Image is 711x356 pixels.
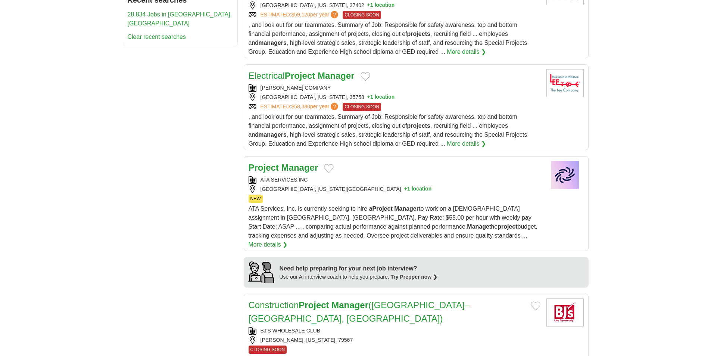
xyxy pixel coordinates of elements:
[249,176,540,184] div: ATA SERVICES INC
[261,328,321,334] a: BJ'S WHOLESALE CLUB
[318,71,355,81] strong: Manager
[367,1,370,9] span: +
[407,31,430,37] strong: projects
[249,300,470,324] a: ConstructionProject Manager([GEOGRAPHIC_DATA]–[GEOGRAPHIC_DATA], [GEOGRAPHIC_DATA])
[394,205,419,212] strong: Manager
[281,162,318,173] strong: Manager
[546,69,584,97] img: Lee Company logo
[331,300,368,310] strong: Manager
[367,93,370,101] span: +
[467,223,489,230] strong: Manage
[291,12,310,18] span: $59,120
[372,205,392,212] strong: Project
[546,298,584,326] img: BJ's Wholesale Club, Inc. logo
[361,72,370,81] button: Add to favorite jobs
[404,185,432,193] button: +1 location
[249,195,263,203] span: NEW
[546,161,584,189] img: Company logo
[331,103,338,110] span: ?
[128,11,232,27] a: 28,834 Jobs in [GEOGRAPHIC_DATA], [GEOGRAPHIC_DATA]
[343,11,381,19] span: CLOSING SOON
[407,123,430,129] strong: projects
[447,47,486,56] a: More details ❯
[291,103,310,109] span: $58,380
[249,346,287,354] span: CLOSING SOON
[258,40,287,46] strong: managers
[249,162,318,173] a: Project Manager
[249,1,540,9] div: [GEOGRAPHIC_DATA], [US_STATE], 37402
[324,164,334,173] button: Add to favorite jobs
[299,300,329,310] strong: Project
[249,185,540,193] div: [GEOGRAPHIC_DATA], [US_STATE][GEOGRAPHIC_DATA]
[280,273,438,281] div: Use our AI interview coach to help you prepare.
[367,93,395,101] button: +1 location
[249,162,279,173] strong: Project
[261,85,331,91] a: [PERSON_NAME] COMPANY
[391,274,438,280] a: Try Prepper now ❯
[498,223,517,230] strong: project
[447,139,486,148] a: More details ❯
[258,131,287,138] strong: managers
[280,264,438,273] div: Need help preparing for your next job interview?
[331,11,338,18] span: ?
[261,103,340,111] a: ESTIMATED:$58,380per year?
[128,34,186,40] a: Clear recent searches
[249,114,527,147] span: , and look out for our teammates. Summary of Job: Responsible for safety awareness, top and botto...
[343,103,381,111] span: CLOSING SOON
[404,185,407,193] span: +
[249,240,288,249] a: More details ❯
[531,301,540,310] button: Add to favorite jobs
[249,93,540,101] div: [GEOGRAPHIC_DATA], [US_STATE], 35758
[249,71,355,81] a: ElectricalProject Manager
[249,22,527,55] span: , and look out for our teammates. Summary of Job: Responsible for safety awareness, top and botto...
[367,1,395,9] button: +1 location
[249,336,540,344] div: [PERSON_NAME], [US_STATE], 79567
[261,11,340,19] a: ESTIMATED:$59,120per year?
[285,71,315,81] strong: Project
[249,205,537,239] span: ATA Services, Inc. is currently seeking to hire a to work on a [DEMOGRAPHIC_DATA] assignment in [...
